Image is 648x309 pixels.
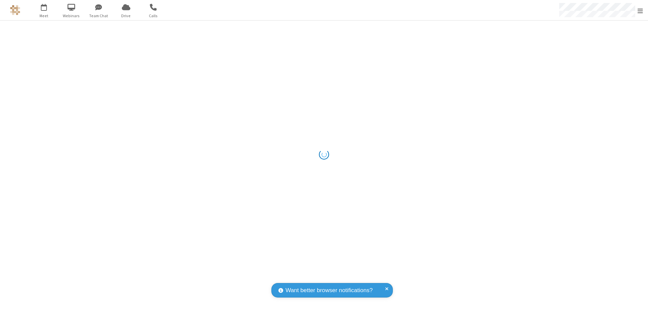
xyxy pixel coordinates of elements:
[286,286,373,295] span: Want better browser notifications?
[113,13,139,19] span: Drive
[86,13,111,19] span: Team Chat
[141,13,166,19] span: Calls
[59,13,84,19] span: Webinars
[31,13,57,19] span: Meet
[10,5,20,15] img: QA Selenium DO NOT DELETE OR CHANGE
